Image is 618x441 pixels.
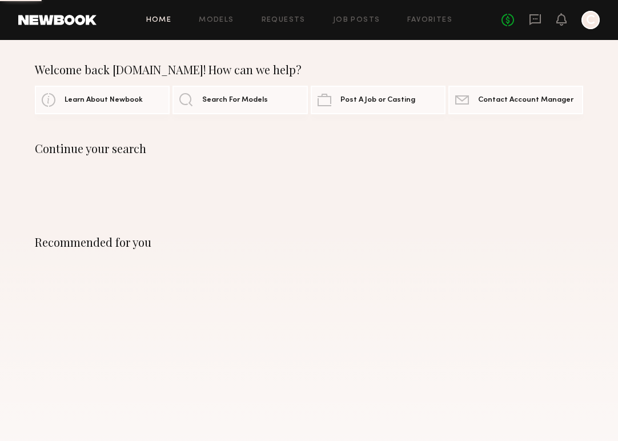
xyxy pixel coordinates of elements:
a: Models [199,17,234,24]
a: Favorites [407,17,452,24]
a: Post A Job or Casting [311,86,446,114]
span: Contact Account Manager [478,97,573,104]
span: Post A Job or Casting [340,97,415,104]
a: Requests [262,17,306,24]
span: Learn About Newbook [65,97,143,104]
div: Continue your search [35,142,583,155]
span: Search For Models [202,97,268,104]
a: C [581,11,600,29]
a: Contact Account Manager [448,86,583,114]
div: Welcome back [DOMAIN_NAME]! How can we help? [35,63,583,77]
a: Learn About Newbook [35,86,170,114]
a: Home [146,17,172,24]
a: Search For Models [172,86,307,114]
div: Recommended for you [35,235,583,249]
a: Job Posts [333,17,380,24]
